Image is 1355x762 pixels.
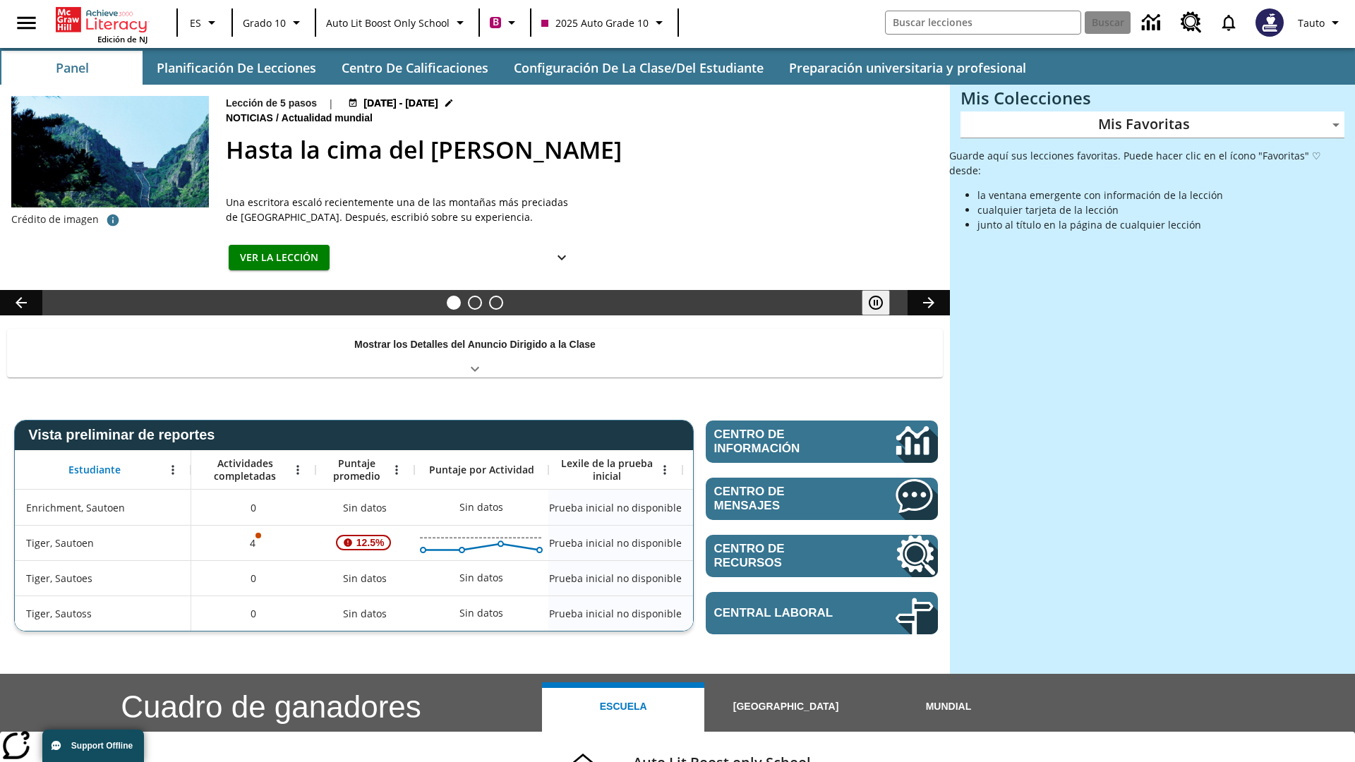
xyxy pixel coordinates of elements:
span: Prueba inicial no disponible, Tiger, Sautoss [549,606,682,621]
span: Prueba inicial no disponible, Tiger, Sautoen [549,536,682,550]
div: Sin datos, Tiger, Sautoss [315,595,414,631]
img: 6000 escalones de piedra para escalar el Monte Tai en la campiña china [11,96,209,207]
button: Ver la lección [229,245,330,271]
span: Tiger, Sautoen [26,536,94,550]
button: Perfil/Configuración [1292,10,1349,35]
button: Preparación universitaria y profesional [778,51,1037,85]
button: 22 jul - 30 jun Elegir fechas [345,96,457,111]
a: Centro de recursos, Se abrirá en una pestaña nueva. [1172,4,1210,42]
span: Vista preliminar de reportes [28,427,222,443]
p: Mostrar los Detalles del Anuncio Dirigido a la Clase [354,337,596,352]
button: Abrir menú [386,459,407,480]
span: Puntaje promedio [323,457,390,483]
div: , 12.5%, ¡Atención! La puntuación media de 12.5% correspondiente al primer intento de este estudi... [315,525,414,560]
button: Escoja un nuevo avatar [1247,4,1292,41]
span: Puntaje por Actividad [429,464,534,476]
span: Sin datos [336,599,394,628]
span: Edición de NJ [97,34,147,44]
div: Sin datos, Tiger, Sautoes [452,564,510,592]
a: Notificaciones [1210,4,1247,41]
div: Una escritora escaló recientemente una de las montañas más preciadas de [GEOGRAPHIC_DATA]. Despué... [226,195,579,224]
div: Sin datos, Enrichment, Sautoen [682,490,817,525]
div: Sin datos, Tiger, Sautoes [315,560,414,595]
div: Sin datos, Tiger, Sautoss [452,599,510,627]
input: Buscar campo [886,11,1080,34]
div: Sin datos, Enrichment, Sautoen [452,493,510,521]
a: Centro de recursos, Se abrirá en una pestaña nueva. [706,535,938,577]
button: Diapositiva 2 Definiendo el propósito del Gobierno [468,296,482,310]
span: Central laboral [714,606,853,620]
span: 0 [251,606,256,621]
a: Centro de información [1133,4,1172,42]
div: Mostrar los Detalles del Anuncio Dirigido a la Clase [7,329,943,377]
div: 0, Tiger, Sautoss [191,595,315,631]
span: Tauto [1298,16,1325,30]
span: Grado 10 [243,16,286,30]
button: Carrusel de lecciones, seguir [908,290,950,315]
button: Clase: 2025 Auto Grade 10, Selecciona una clase [536,10,673,35]
button: Pausar [862,290,890,315]
span: Tiger, Sautoss [26,606,92,621]
div: Mis Favoritas [960,111,1344,138]
button: Support Offline [42,730,144,762]
div: Portada [56,4,147,44]
span: Sin datos [336,564,394,593]
button: Diapositiva 1 Hasta la cima del monte Tai [447,296,461,310]
span: Centro de recursos [714,542,853,570]
span: Actualidad mundial [282,111,375,126]
button: Crédito de foto e imágenes relacionadas: Dominio público/Charlie Fong [99,207,127,233]
button: Abrir menú [287,459,308,480]
div: Pausar [862,290,904,315]
div: Sin datos, Tiger, Sautoss [682,595,817,631]
a: Central laboral [706,592,938,634]
button: Abrir el menú lateral [6,2,47,44]
div: 0, Tiger, Sautoes [191,560,315,595]
span: 0 [251,571,256,586]
button: Escuela [542,682,704,732]
span: / [276,112,279,123]
button: Diapositiva 3 En memoria de la jueza O'Connor [489,296,503,310]
div: Sin datos, Tiger, Sautoes [682,560,817,595]
button: Mundial [867,682,1030,732]
button: Boost El color de la clase es rojo violeta. Cambiar el color de la clase. [484,10,526,35]
button: Abrir menú [162,459,183,480]
span: [DATE] - [DATE] [363,96,438,111]
p: Lección de 5 pasos [226,96,317,111]
h3: Mis Colecciones [960,88,1344,108]
span: Centro de mensajes [714,485,853,513]
button: Grado: Grado 10, Elige un grado [237,10,311,35]
a: Centro de mensajes [706,478,938,520]
span: ES [190,16,201,30]
a: Portada [56,6,147,34]
p: 4 [248,536,258,550]
button: Planificación de lecciones [145,51,327,85]
li: cualquier tarjeta de la lección [977,202,1344,217]
span: Noticias [226,111,276,126]
span: Lexile de la prueba inicial [555,457,658,483]
span: Una escritora escaló recientemente una de las montañas más preciadas de China. Después, escribió ... [226,195,579,224]
div: Sin datos, Enrichment, Sautoen [315,490,414,525]
li: la ventana emergente con información de la lección [977,188,1344,202]
button: Abrir menú [654,459,675,480]
span: | [328,96,334,111]
span: 2025 Auto Grade 10 [541,16,649,30]
span: Estudiante [68,464,121,476]
span: Auto Lit Boost only School [326,16,450,30]
button: Panel [1,51,143,85]
button: Configuración de la clase/del estudiante [502,51,775,85]
span: Centro de información [714,428,848,456]
span: Sin datos [336,493,394,522]
span: Actividades completadas [198,457,291,483]
span: 0 [251,500,256,515]
a: Centro de información [706,421,938,463]
span: B [493,13,499,31]
button: Escuela: Auto Lit Boost only School, Seleccione su escuela [320,10,474,35]
span: 12.5% [351,530,390,555]
span: Tiger, Sautoes [26,571,92,586]
li: junto al título en la página de cualquier lección [977,217,1344,232]
img: Avatar [1255,8,1284,37]
div: 4, Es posible que sea inválido el puntaje de una o más actividades., Tiger, Sautoen [191,525,315,560]
div: Sin datos, Tiger, Sautoen [682,525,817,560]
button: [GEOGRAPHIC_DATA] [704,682,867,732]
button: Centro de calificaciones [330,51,500,85]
